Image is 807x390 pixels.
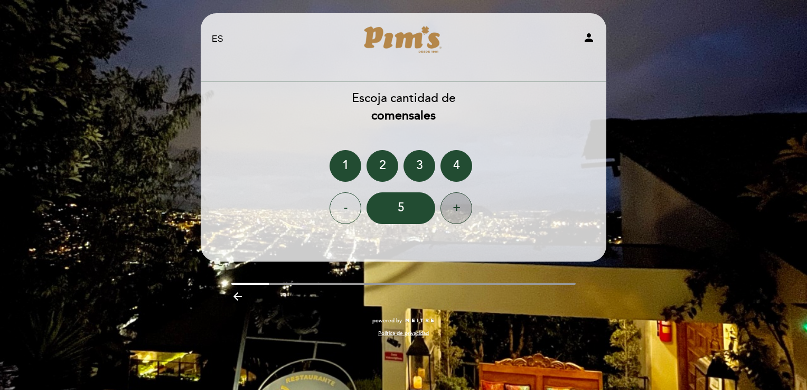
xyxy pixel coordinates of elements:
div: 3 [403,150,435,182]
a: Pim's [337,25,470,54]
a: Política de privacidad [378,330,429,337]
div: 1 [330,150,361,182]
b: comensales [371,108,436,123]
div: + [440,192,472,224]
div: 5 [367,192,435,224]
div: Escoja cantidad de [200,90,607,125]
span: powered by [372,317,402,324]
div: - [330,192,361,224]
img: MEITRE [405,318,435,323]
button: person [583,31,595,48]
div: 4 [440,150,472,182]
a: powered by [372,317,435,324]
i: arrow_backward [231,290,244,303]
div: 2 [367,150,398,182]
i: person [583,31,595,44]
